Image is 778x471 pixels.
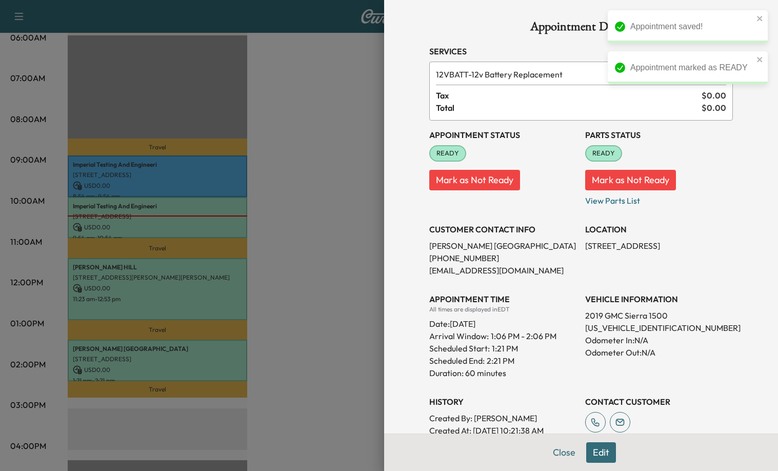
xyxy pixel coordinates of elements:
[436,68,697,81] span: 12v Battery Replacement
[585,309,733,322] p: 2019 GMC Sierra 1500
[429,252,577,264] p: [PHONE_NUMBER]
[586,148,621,159] span: READY
[429,21,733,37] h1: Appointment Details
[702,102,726,114] span: $ 0.00
[585,346,733,359] p: Odometer Out: N/A
[585,170,676,190] button: Mark as Not Ready
[491,330,556,342] span: 1:06 PM - 2:06 PM
[429,342,490,355] p: Scheduled Start:
[429,305,577,313] div: All times are displayed in EDT
[702,89,726,102] span: $ 0.00
[630,62,753,74] div: Appointment marked as READY
[429,412,577,424] p: Created By : [PERSON_NAME]
[429,240,577,252] p: [PERSON_NAME] [GEOGRAPHIC_DATA]
[585,322,733,334] p: [US_VEHICLE_IDENTIFICATION_NUMBER]
[492,342,518,355] p: 1:21 PM
[585,240,733,252] p: [STREET_ADDRESS]
[429,424,577,437] p: Created At : [DATE] 10:21:38 AM
[429,367,577,379] p: Duration: 60 minutes
[546,442,582,463] button: Close
[429,45,733,57] h3: Services
[430,148,465,159] span: READY
[585,293,733,305] h3: VEHICLE INFORMATION
[436,102,702,114] span: Total
[585,396,733,408] h3: CONTACT CUSTOMER
[429,330,577,342] p: Arrival Window:
[429,170,520,190] button: Mark as Not Ready
[429,264,577,277] p: [EMAIL_ADDRESS][DOMAIN_NAME]
[487,355,514,367] p: 2:21 PM
[586,442,616,463] button: Edit
[630,21,753,33] div: Appointment saved!
[756,14,764,23] button: close
[756,55,764,64] button: close
[585,334,733,346] p: Odometer In: N/A
[429,355,485,367] p: Scheduled End:
[429,129,577,141] h3: Appointment Status
[429,293,577,305] h3: APPOINTMENT TIME
[436,89,702,102] span: Tax
[429,396,577,408] h3: History
[429,223,577,235] h3: CUSTOMER CONTACT INFO
[585,129,733,141] h3: Parts Status
[585,223,733,235] h3: LOCATION
[585,190,733,207] p: View Parts List
[429,313,577,330] div: Date: [DATE]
